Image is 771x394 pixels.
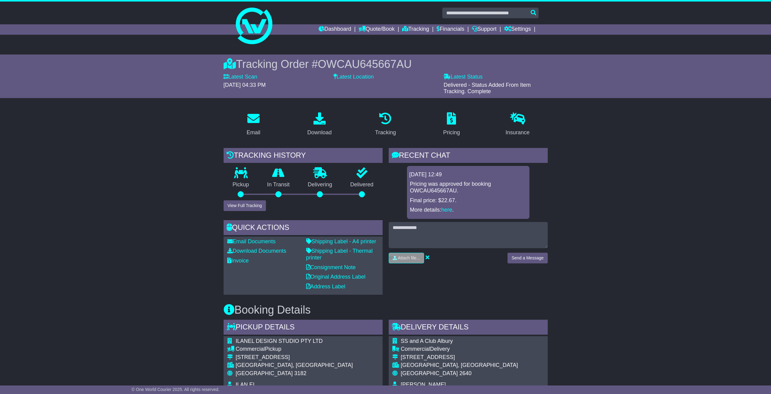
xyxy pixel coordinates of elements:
[341,181,383,188] p: Delivered
[236,346,364,353] div: Pickup
[224,320,383,336] div: Pickup Details
[236,370,293,376] span: [GEOGRAPHIC_DATA]
[472,24,497,35] a: Support
[306,274,366,280] a: Original Address Label
[410,181,526,194] p: Pricing was approved for booking OWCAU645667AU.
[224,148,383,164] div: Tracking history
[224,304,548,316] h3: Booking Details
[294,370,306,376] span: 3182
[506,128,530,137] div: Insurance
[508,253,547,263] button: Send a Message
[236,338,323,344] span: ILANEL DESIGN STUDIO PTY LTD
[409,171,527,178] div: [DATE] 12:49
[375,128,396,137] div: Tracking
[401,346,539,353] div: Delivery
[441,207,452,213] a: here
[224,220,383,237] div: Quick Actions
[504,24,531,35] a: Settings
[306,283,345,290] a: Address Label
[236,382,258,388] span: ILAN EL.
[502,110,534,139] a: Insurance
[306,264,356,270] a: Consignment Note
[410,207,526,213] p: More details: .
[227,248,286,254] a: Download Documents
[459,370,472,376] span: 2640
[401,346,430,352] span: Commercial
[224,181,258,188] p: Pickup
[401,354,539,361] div: [STREET_ADDRESS]
[401,382,446,388] span: [PERSON_NAME]
[303,110,336,139] a: Download
[439,110,464,139] a: Pricing
[306,238,376,244] a: Shipping Label - A4 printer
[224,58,548,71] div: Tracking Order #
[402,24,429,35] a: Tracking
[437,24,464,35] a: Financials
[236,346,265,352] span: Commercial
[318,58,412,70] span: OWCAU645667AU
[307,128,332,137] div: Download
[224,74,257,80] label: Latest Scan
[224,200,266,211] button: View Full Tracking
[444,82,531,95] span: Delivered - Status Added From Item Tracking. Complete
[132,387,220,392] span: © One World Courier 2025. All rights reserved.
[443,128,460,137] div: Pricing
[401,370,458,376] span: [GEOGRAPHIC_DATA]
[371,110,400,139] a: Tracking
[359,24,394,35] a: Quote/Book
[389,148,548,164] div: RECENT CHAT
[334,74,374,80] label: Latest Location
[444,74,483,80] label: Latest Status
[401,338,453,344] span: SS and A Club Albury
[401,362,539,369] div: [GEOGRAPHIC_DATA], [GEOGRAPHIC_DATA]
[246,128,260,137] div: Email
[242,110,264,139] a: Email
[410,197,526,204] p: Final price: $22.67.
[236,362,364,369] div: [GEOGRAPHIC_DATA], [GEOGRAPHIC_DATA]
[227,258,249,264] a: Invoice
[299,181,341,188] p: Delivering
[306,248,373,261] a: Shipping Label - Thermal printer
[319,24,351,35] a: Dashboard
[258,181,299,188] p: In Transit
[389,320,548,336] div: Delivery Details
[227,238,276,244] a: Email Documents
[224,82,266,88] span: [DATE] 04:33 PM
[236,354,364,361] div: [STREET_ADDRESS]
